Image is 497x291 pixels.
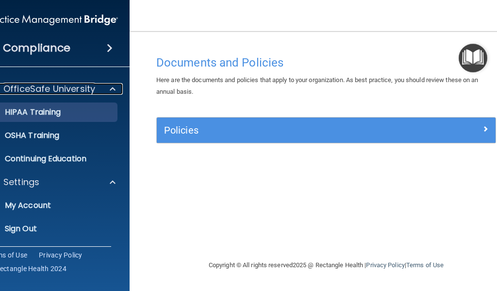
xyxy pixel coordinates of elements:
[156,56,496,69] h4: Documents and Policies
[406,261,444,269] a: Terms of Use
[366,261,404,269] a: Privacy Policy
[3,41,70,55] h4: Compliance
[459,44,487,72] button: Open Resource Center
[164,122,488,138] a: Policies
[164,125,404,136] h5: Policies
[156,76,479,95] span: Here are the documents and policies that apply to your organization. As best practice, you should...
[3,176,39,188] p: Settings
[39,250,83,260] a: Privacy Policy
[3,83,95,95] p: OfficeSafe University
